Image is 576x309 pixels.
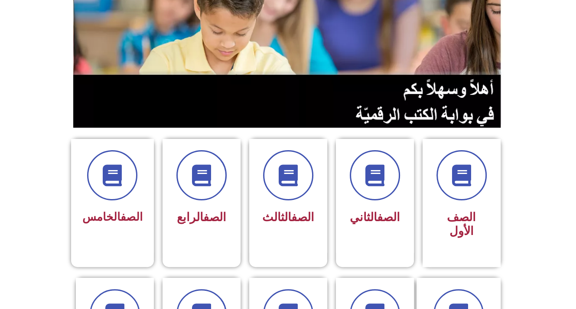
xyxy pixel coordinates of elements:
[377,210,400,224] a: الصف
[203,210,226,224] a: الصف
[350,210,400,224] span: الثاني
[291,210,314,224] a: الصف
[447,210,476,238] span: الصف الأول
[177,210,226,224] span: الرابع
[82,210,143,223] span: الخامس
[120,210,143,223] a: الصف
[262,210,314,224] span: الثالث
